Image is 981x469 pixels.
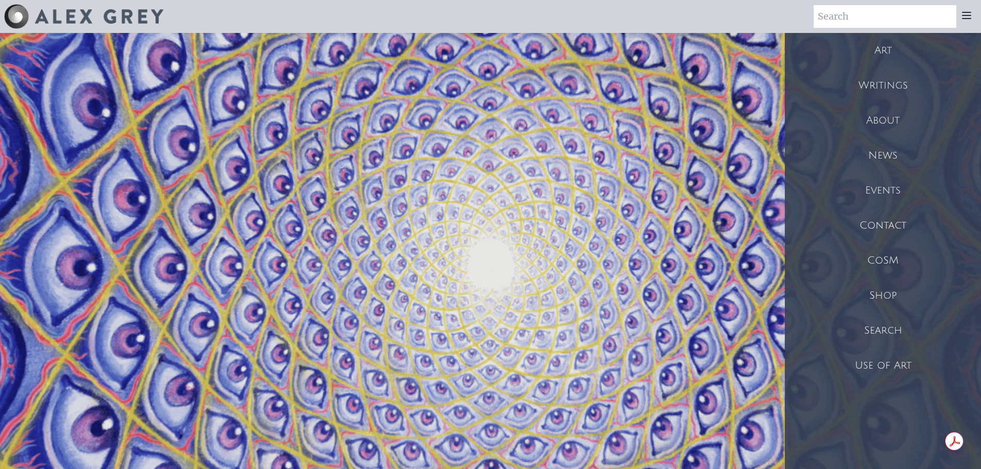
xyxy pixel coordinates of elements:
[814,5,956,28] input: Search
[785,173,981,208] a: Events
[785,208,981,243] a: Contact
[785,348,981,383] a: Use of Art
[785,68,981,103] a: Writings
[785,313,981,348] a: Search
[785,278,981,313] a: Shop
[785,243,981,278] a: CoSM
[785,103,981,138] a: About
[785,138,981,173] a: News
[785,33,981,68] a: Art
